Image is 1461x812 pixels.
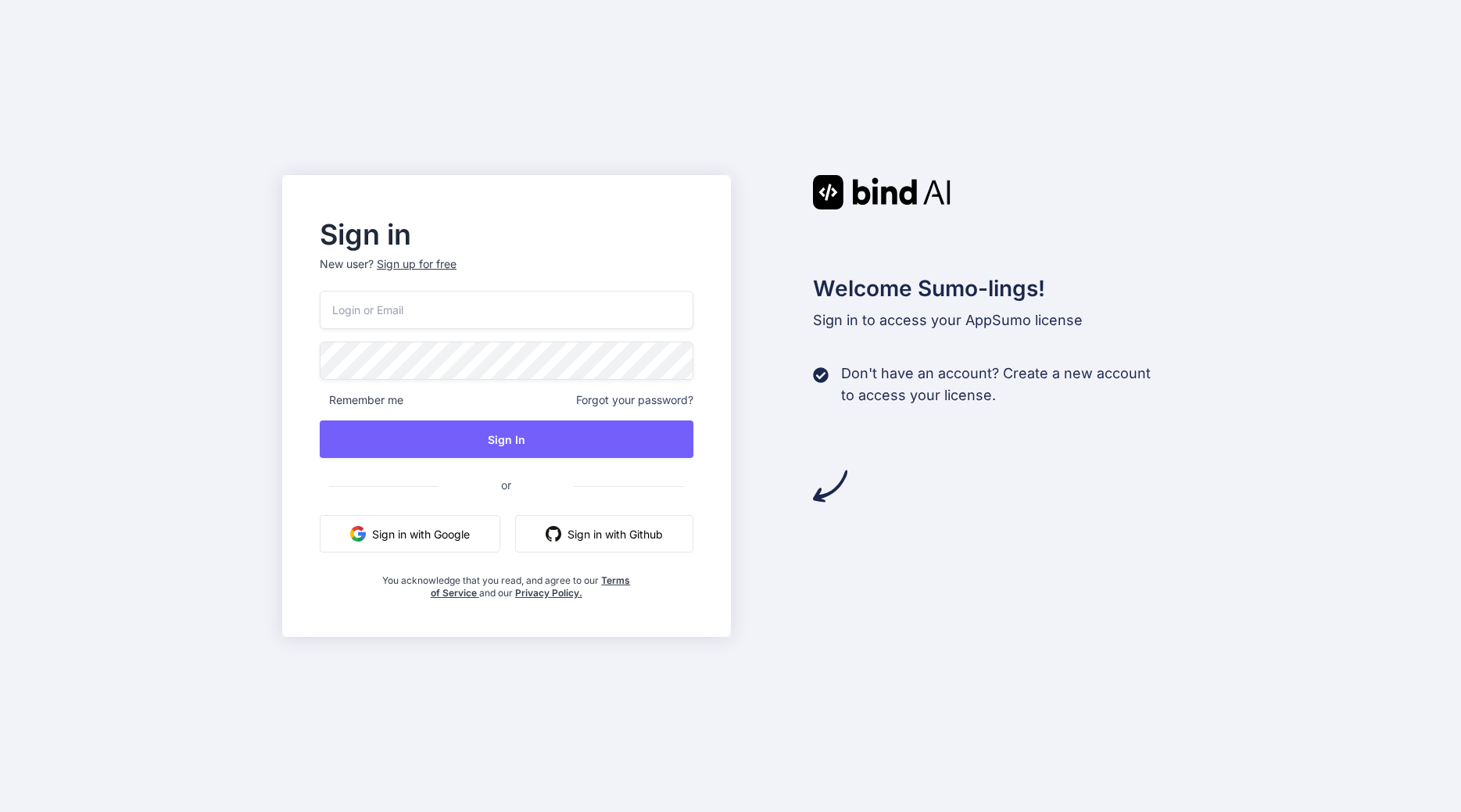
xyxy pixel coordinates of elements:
[377,256,457,272] div: Sign up for free
[320,291,693,329] input: Login or Email
[546,526,561,542] img: github
[841,363,1151,406] p: Don't have an account? Create a new account to access your license.
[382,565,631,599] div: You acknowledge that you read, and agree to our and our
[431,574,631,599] a: Terms of Service
[813,469,847,503] img: arrow
[813,309,1180,331] p: Sign in to access your AppSumo license
[439,466,574,504] span: or
[320,392,403,408] span: Remember me
[320,515,500,553] button: Sign in with Google
[320,256,693,291] p: New user?
[320,222,693,247] h2: Sign in
[813,175,951,209] img: Bind AI logo
[515,587,582,599] a: Privacy Policy.
[813,272,1180,305] h2: Welcome Sumo-lings!
[350,526,366,542] img: google
[576,392,693,408] span: Forgot your password?
[320,420,693,458] button: Sign In
[515,515,693,553] button: Sign in with Github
